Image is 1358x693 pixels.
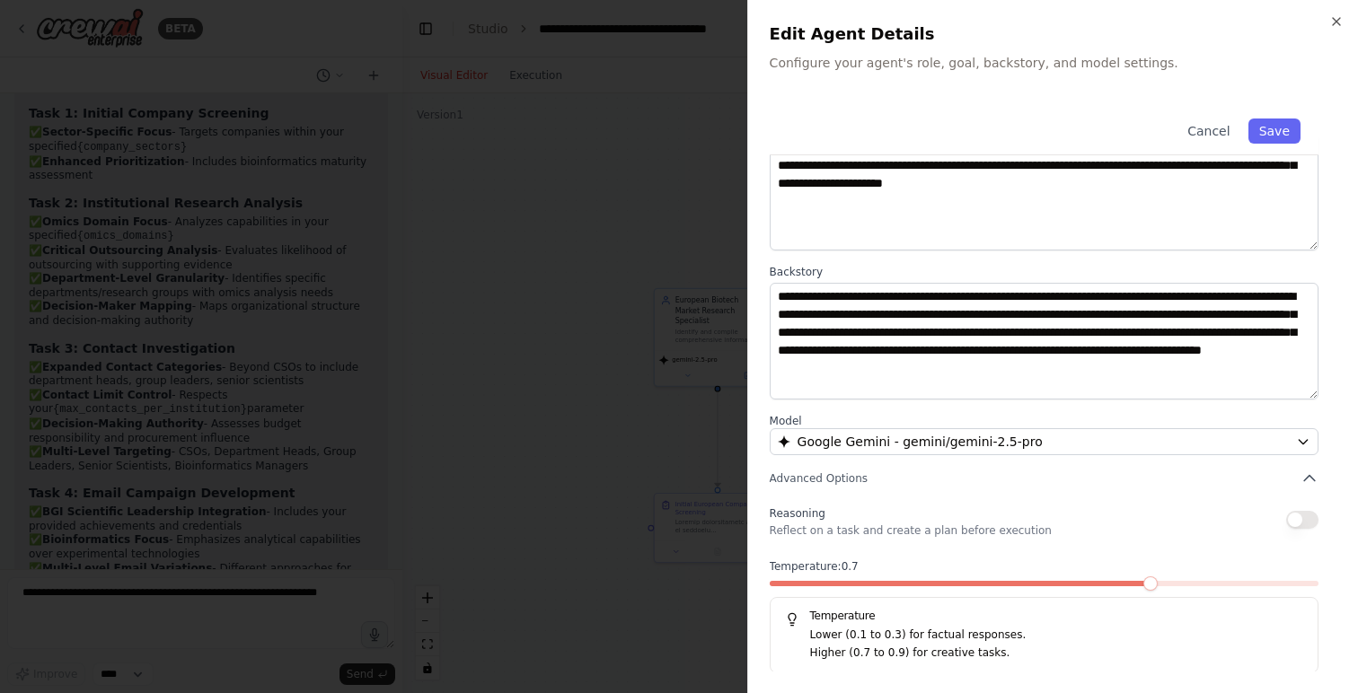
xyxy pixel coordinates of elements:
button: Save [1248,118,1301,144]
h2: Edit Agent Details [770,22,1336,47]
button: Advanced Options [770,469,1318,487]
h5: Temperature [785,609,1303,623]
button: Google Gemini - gemini/gemini-2.5-pro [770,428,1318,455]
span: Google Gemini - gemini/gemini-2.5-pro [798,433,1043,451]
p: Lower (0.1 to 0.3) for factual responses. [810,627,1303,645]
span: Reasoning [770,507,825,520]
p: Higher (0.7 to 0.9) for creative tasks. [810,645,1303,662]
span: Temperature: 0.7 [770,559,859,574]
label: Backstory [770,265,1318,279]
p: Configure your agent's role, goal, backstory, and model settings. [770,54,1336,72]
button: Cancel [1177,118,1240,144]
span: Advanced Options [770,471,868,486]
label: Model [770,414,1318,428]
p: Reflect on a task and create a plan before execution [770,523,1052,538]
